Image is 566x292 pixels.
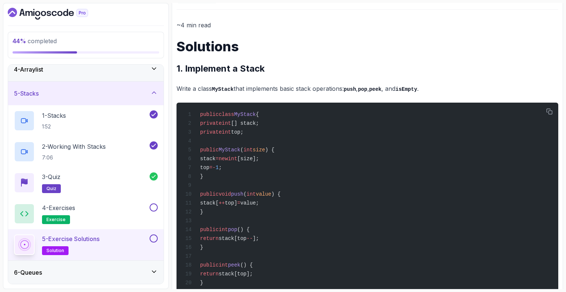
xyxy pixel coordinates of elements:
p: 7:06 [42,154,106,161]
span: ) { [265,147,274,153]
span: } [200,280,203,286]
span: int [219,227,228,233]
h3: 5 - Stacks [14,89,39,98]
span: [] stack; [231,120,259,126]
p: 3 - Quiz [42,172,60,181]
button: 1-Stacks1:52 [14,110,158,131]
span: push [231,191,244,197]
button: 6-Queues [8,261,164,284]
h1: Solutions [177,39,558,54]
span: -- [247,236,253,241]
code: MyStack [212,86,234,92]
span: public [200,147,219,153]
p: ~4 min read [177,20,558,30]
span: int [247,191,256,197]
span: () { [237,227,250,233]
span: int [222,120,231,126]
code: pop [358,86,367,92]
p: 2 - Working With Stacks [42,142,106,151]
p: 5 - Exercise Solutions [42,234,99,243]
span: pop [228,227,237,233]
span: return [200,236,219,241]
button: 2-Working With Stacks7:06 [14,141,158,162]
span: 44 % [13,37,26,45]
code: push [344,86,356,92]
code: isEmpty [395,86,417,92]
span: top; [231,129,244,135]
span: return [200,271,219,277]
h2: 1. Implement a Stack [177,63,558,75]
span: = [209,165,212,171]
span: stack [200,156,216,162]
h3: 6 - Queues [14,268,42,277]
span: size [253,147,265,153]
span: top] [225,200,237,206]
span: int [228,156,237,162]
span: new [219,156,228,162]
span: = [237,200,240,206]
span: quiz [46,186,56,192]
span: MyStack [219,147,240,153]
button: 4-Arraylist [8,58,164,81]
span: value [256,191,271,197]
span: } [200,209,203,215]
p: 4 - Exercises [42,203,75,212]
span: public [200,227,219,233]
span: ( [244,191,247,197]
span: int [222,129,231,135]
span: class [219,111,234,117]
p: 1:52 [42,123,66,130]
span: solution [46,248,64,254]
span: int [219,262,228,268]
span: ; [219,165,221,171]
span: completed [13,37,57,45]
span: void [219,191,231,197]
span: private [200,129,222,135]
span: stack[ [200,200,219,206]
span: [size]; [237,156,259,162]
span: stack[top [219,236,247,241]
span: ( [240,147,243,153]
span: ++ [219,200,225,206]
button: 5-Stacks [8,82,164,105]
p: 1 - Stacks [42,111,66,120]
span: public [200,262,219,268]
span: () { [240,262,253,268]
span: peek [228,262,241,268]
span: MyStack [234,111,256,117]
span: int [244,147,253,153]
h3: 4 - Arraylist [14,65,43,74]
span: = [216,156,219,162]
span: value; [240,200,259,206]
span: } [200,174,203,179]
span: public [200,191,219,197]
span: { [256,111,259,117]
span: private [200,120,222,126]
button: 3-Quizquiz [14,172,158,193]
span: ]; [253,236,259,241]
span: exercise [46,217,66,223]
button: 5-Exercise Solutionssolution [14,234,158,255]
span: stack[top]; [219,271,252,277]
span: 1 [216,165,219,171]
span: ) { [271,191,280,197]
span: } [200,244,203,250]
a: Dashboard [8,8,105,20]
code: peek [369,86,382,92]
span: top [200,165,209,171]
span: public [200,111,219,117]
button: 4-Exercisesexercise [14,203,158,224]
p: Write a class that implements basic stack operations: , , , and . [177,83,558,94]
span: - [213,165,216,171]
